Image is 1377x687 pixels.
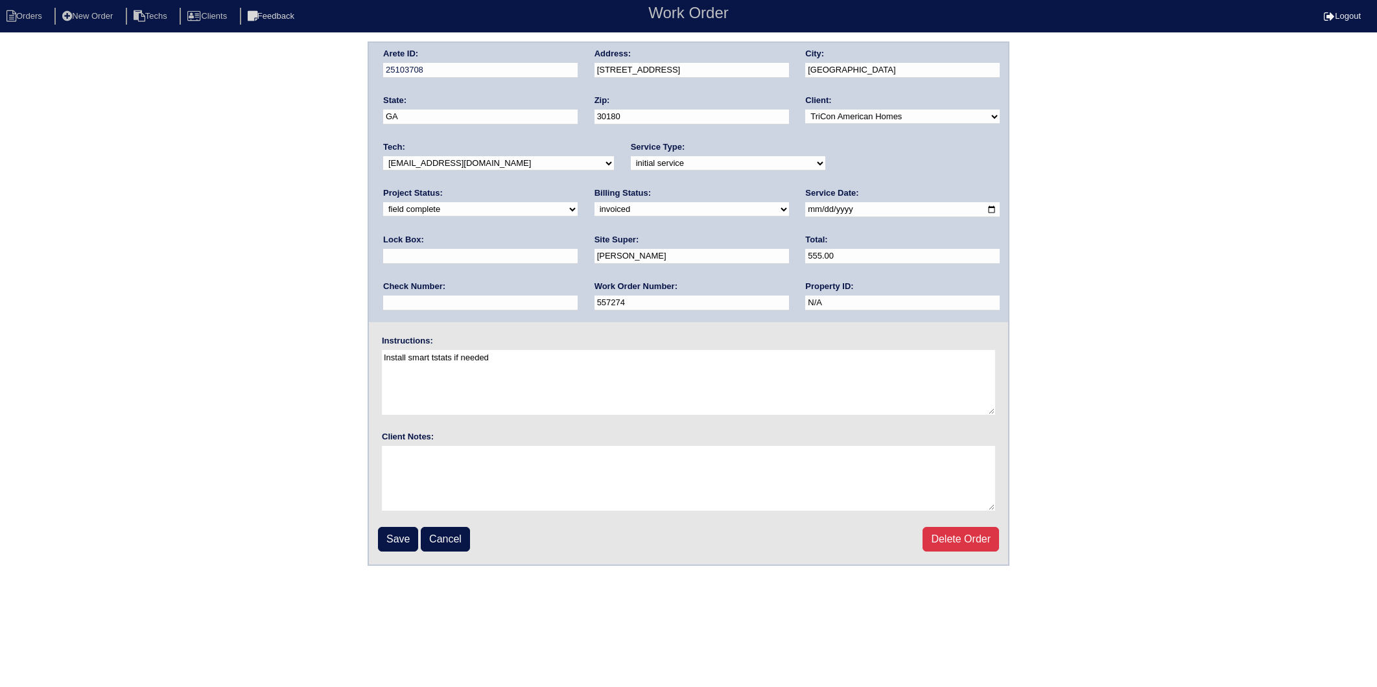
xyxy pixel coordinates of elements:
[180,8,237,25] li: Clients
[1324,11,1361,21] a: Logout
[594,281,677,292] label: Work Order Number:
[383,234,424,246] label: Lock Box:
[126,8,178,25] li: Techs
[805,95,831,106] label: Client:
[594,187,651,199] label: Billing Status:
[805,187,858,199] label: Service Date:
[382,335,433,347] label: Instructions:
[631,141,685,153] label: Service Type:
[383,141,405,153] label: Tech:
[805,234,827,246] label: Total:
[805,281,853,292] label: Property ID:
[805,48,824,60] label: City:
[126,11,178,21] a: Techs
[382,350,995,415] textarea: Install smart tstats if needed
[594,63,789,78] input: Enter a location
[383,48,418,60] label: Arete ID:
[383,95,406,106] label: State:
[594,234,639,246] label: Site Super:
[594,48,631,60] label: Address:
[923,527,999,552] a: Delete Order
[378,527,418,552] input: Save
[594,95,610,106] label: Zip:
[382,431,434,443] label: Client Notes:
[383,187,443,199] label: Project Status:
[383,281,445,292] label: Check Number:
[421,527,470,552] a: Cancel
[240,8,305,25] li: Feedback
[180,11,237,21] a: Clients
[54,8,123,25] li: New Order
[54,11,123,21] a: New Order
